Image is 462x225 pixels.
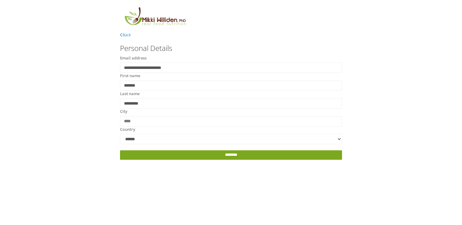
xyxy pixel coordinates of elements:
[120,44,342,52] h3: Personal Details
[120,91,140,97] label: Last name
[120,55,147,61] label: Email address
[120,127,135,133] label: Country
[120,109,127,115] label: City
[120,6,190,29] img: MikkiLogoMain.png
[120,32,131,37] a: Back
[120,73,140,79] label: First name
